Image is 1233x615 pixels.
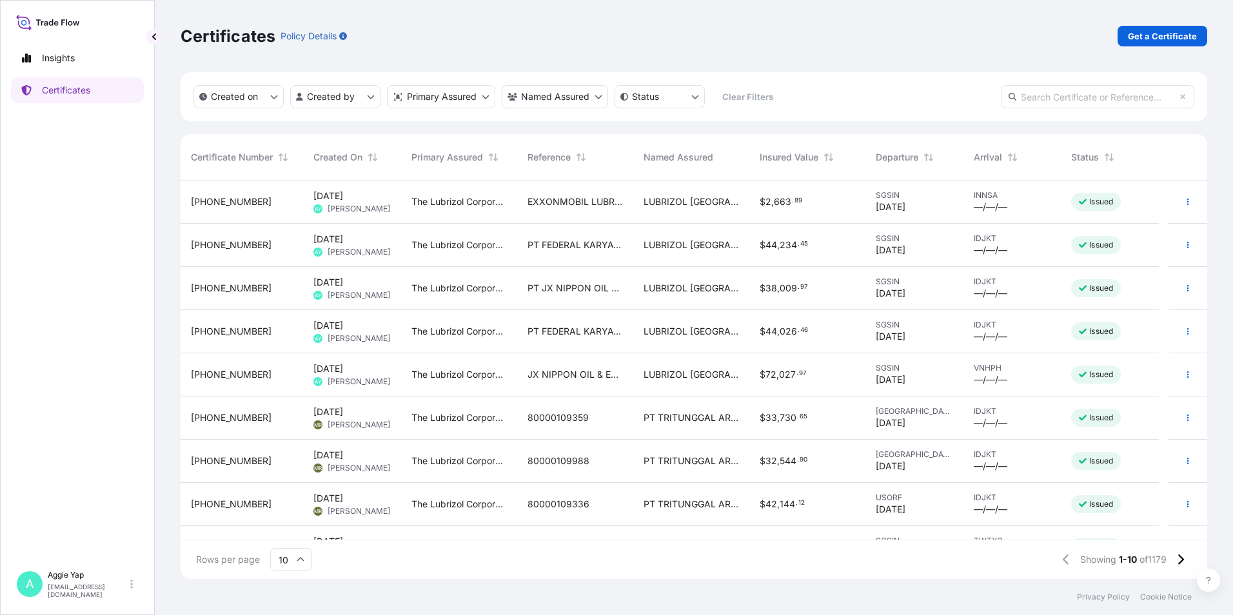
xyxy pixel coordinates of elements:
[315,289,321,302] span: AY
[974,406,1051,416] span: IDJKT
[798,501,805,505] span: 12
[876,493,953,503] span: USORF
[48,583,128,598] p: [EMAIL_ADDRESS][DOMAIN_NAME]
[644,151,713,164] span: Named Assured
[876,287,905,300] span: [DATE]
[315,246,321,259] span: AY
[528,411,589,424] span: 80000109359
[974,233,1051,244] span: IDJKT
[528,239,623,251] span: PT FEDERAL KARYATAMA
[799,371,807,376] span: 97
[211,90,258,103] p: Created on
[1005,150,1020,165] button: Sort
[777,240,780,249] span: ,
[328,247,390,257] span: [PERSON_NAME]
[771,197,774,206] span: ,
[313,449,343,462] span: [DATE]
[876,151,918,164] span: Departure
[780,500,795,509] span: 144
[921,150,936,165] button: Sort
[777,284,780,293] span: ,
[876,373,905,386] span: [DATE]
[1001,85,1194,108] input: Search Certificate or Reference...
[777,456,780,465] span: ,
[876,460,905,473] span: [DATE]
[411,411,507,424] span: The Lubrizol Corporation
[800,328,808,333] span: 46
[760,240,765,249] span: $
[974,277,1051,287] span: IDJKT
[411,454,507,467] span: The Lubrizol Corporation
[876,190,953,200] span: SGSIN
[315,375,321,388] span: AY
[876,277,953,287] span: SGSIN
[780,327,797,336] span: 026
[521,90,589,103] p: Named Assured
[1119,553,1137,566] span: 1-10
[528,195,623,208] span: EXXONMOBIL LUBRICANTS PRIVATE LTD
[1089,456,1113,466] p: Issued
[1089,240,1113,250] p: Issued
[644,325,739,338] span: LUBRIZOL [GEOGRAPHIC_DATA] (PTE) LTD
[760,327,765,336] span: $
[1080,553,1116,566] span: Showing
[974,449,1051,460] span: IDJKT
[780,456,796,465] span: 544
[313,151,362,164] span: Created On
[328,463,390,473] span: [PERSON_NAME]
[275,150,291,165] button: Sort
[328,333,390,344] span: [PERSON_NAME]
[765,500,777,509] span: 42
[800,458,807,462] span: 90
[800,242,808,246] span: 45
[974,200,1007,213] span: —/—/—
[765,327,777,336] span: 44
[821,150,836,165] button: Sort
[328,420,390,430] span: [PERSON_NAME]
[974,460,1007,473] span: —/—/—
[314,462,322,474] span: MR
[974,287,1007,300] span: —/—/—
[765,284,777,293] span: 38
[876,244,905,257] span: [DATE]
[1089,326,1113,337] p: Issued
[328,204,390,214] span: [PERSON_NAME]
[974,536,1051,546] span: TWTXG
[502,85,608,108] button: cargoOwner Filter options
[314,505,322,518] span: MR
[191,411,271,424] span: [PHONE_NUMBER]
[760,197,765,206] span: $
[644,282,739,295] span: LUBRIZOL [GEOGRAPHIC_DATA] (PTE) LTD
[1071,151,1099,164] span: Status
[411,239,507,251] span: The Lubrizol Corporation
[711,86,784,107] button: Clear Filters
[798,328,800,333] span: .
[765,197,771,206] span: 2
[528,151,571,164] span: Reference
[11,45,144,71] a: Insights
[644,368,739,381] span: LUBRIZOL [GEOGRAPHIC_DATA] (PTE) LTD
[313,405,343,418] span: [DATE]
[328,290,390,300] span: [PERSON_NAME]
[313,535,343,548] span: [DATE]
[11,77,144,103] a: Certificates
[765,413,777,422] span: 33
[722,90,773,103] p: Clear Filters
[798,285,800,289] span: .
[1077,592,1130,602] a: Privacy Policy
[780,240,797,249] span: 234
[974,320,1051,330] span: IDJKT
[387,85,495,108] button: distributor Filter options
[796,371,798,376] span: .
[797,415,799,419] span: .
[876,406,953,416] span: [GEOGRAPHIC_DATA]
[760,284,765,293] span: $
[792,199,794,203] span: .
[777,413,780,422] span: ,
[411,151,483,164] span: Primary Assured
[800,285,808,289] span: 97
[313,233,343,246] span: [DATE]
[777,327,780,336] span: ,
[486,150,501,165] button: Sort
[42,52,75,64] p: Insights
